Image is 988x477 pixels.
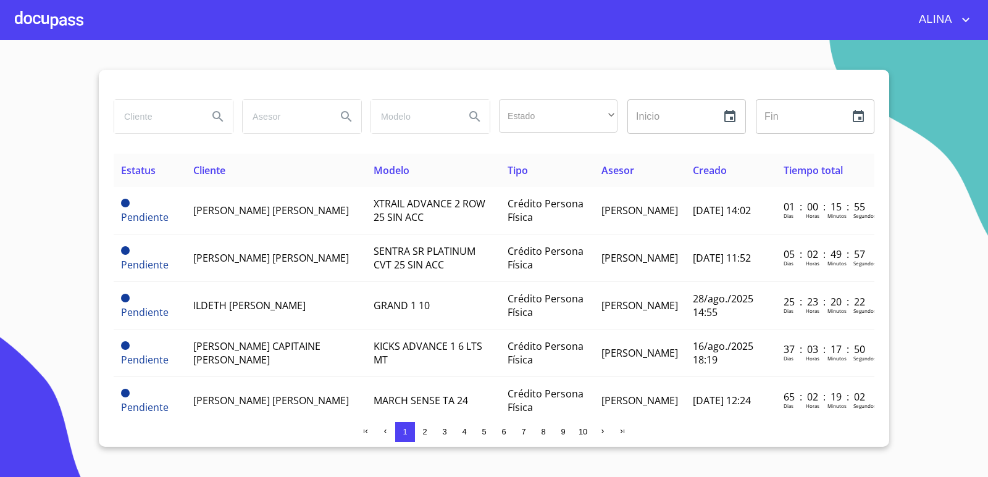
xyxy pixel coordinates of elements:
[827,355,847,362] p: Minutos
[508,387,584,414] span: Crédito Persona Física
[601,204,678,217] span: [PERSON_NAME]
[508,197,584,224] span: Crédito Persona Física
[374,197,485,224] span: XTRAIL ADVANCE 2 ROW 25 SIN ACC
[121,164,156,177] span: Estatus
[561,427,565,436] span: 9
[499,99,617,133] div: ​
[853,355,876,362] p: Segundos
[806,355,819,362] p: Horas
[910,10,958,30] span: ALINA
[121,305,169,319] span: Pendiente
[193,339,320,367] span: [PERSON_NAME] CAPITAINE [PERSON_NAME]
[784,200,867,214] p: 01 : 00 : 15 : 55
[553,422,573,442] button: 9
[121,246,130,255] span: Pendiente
[203,102,233,131] button: Search
[435,422,454,442] button: 3
[243,100,327,133] input: search
[422,427,427,436] span: 2
[806,402,819,409] p: Horas
[521,427,525,436] span: 7
[853,402,876,409] p: Segundos
[601,299,678,312] span: [PERSON_NAME]
[806,260,819,267] p: Horas
[494,422,514,442] button: 6
[784,342,867,356] p: 37 : 03 : 17 : 50
[474,422,494,442] button: 5
[579,427,587,436] span: 10
[121,389,130,397] span: Pendiente
[693,339,753,367] span: 16/ago./2025 18:19
[508,164,528,177] span: Tipo
[827,260,847,267] p: Minutos
[784,295,867,309] p: 25 : 23 : 20 : 22
[853,307,876,314] p: Segundos
[121,258,169,272] span: Pendiente
[601,251,678,265] span: [PERSON_NAME]
[374,299,430,312] span: GRAND 1 10
[827,307,847,314] p: Minutos
[121,199,130,207] span: Pendiente
[827,402,847,409] p: Minutos
[121,353,169,367] span: Pendiente
[784,212,793,219] p: Dias
[121,210,169,224] span: Pendiente
[193,164,225,177] span: Cliente
[193,394,349,407] span: [PERSON_NAME] [PERSON_NAME]
[784,402,793,409] p: Dias
[454,422,474,442] button: 4
[573,422,593,442] button: 10
[121,341,130,350] span: Pendiente
[601,164,634,177] span: Asesor
[462,427,466,436] span: 4
[508,339,584,367] span: Crédito Persona Física
[501,427,506,436] span: 6
[193,204,349,217] span: [PERSON_NAME] [PERSON_NAME]
[910,10,973,30] button: account of current user
[395,422,415,442] button: 1
[784,390,867,404] p: 65 : 02 : 19 : 02
[784,307,793,314] p: Dias
[121,400,169,414] span: Pendiente
[601,346,678,360] span: [PERSON_NAME]
[442,427,446,436] span: 3
[784,355,793,362] p: Dias
[853,260,876,267] p: Segundos
[601,394,678,407] span: [PERSON_NAME]
[374,339,482,367] span: KICKS ADVANCE 1 6 LTS MT
[193,251,349,265] span: [PERSON_NAME] [PERSON_NAME]
[114,100,198,133] input: search
[508,292,584,319] span: Crédito Persona Física
[415,422,435,442] button: 2
[806,307,819,314] p: Horas
[784,247,867,261] p: 05 : 02 : 49 : 57
[541,427,545,436] span: 8
[332,102,361,131] button: Search
[853,212,876,219] p: Segundos
[371,100,455,133] input: search
[374,244,475,272] span: SENTRA SR PLATINUM CVT 25 SIN ACC
[693,292,753,319] span: 28/ago./2025 14:55
[806,212,819,219] p: Horas
[534,422,553,442] button: 8
[693,394,751,407] span: [DATE] 12:24
[693,204,751,217] span: [DATE] 14:02
[374,164,409,177] span: Modelo
[374,394,468,407] span: MARCH SENSE TA 24
[693,164,727,177] span: Creado
[784,164,843,177] span: Tiempo total
[403,427,407,436] span: 1
[460,102,490,131] button: Search
[193,299,306,312] span: ILDETH [PERSON_NAME]
[121,294,130,302] span: Pendiente
[482,427,486,436] span: 5
[827,212,847,219] p: Minutos
[784,260,793,267] p: Dias
[508,244,584,272] span: Crédito Persona Física
[693,251,751,265] span: [DATE] 11:52
[514,422,534,442] button: 7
